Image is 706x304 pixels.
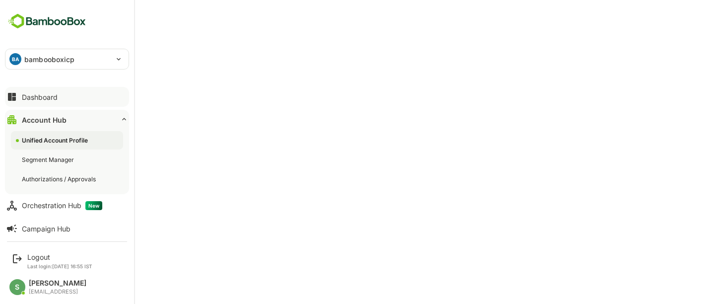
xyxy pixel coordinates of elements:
[5,49,129,69] div: BAbambooboxicp
[5,12,89,31] img: BambooboxFullLogoMark.5f36c76dfaba33ec1ec1367b70bb1252.svg
[85,201,102,210] span: New
[29,289,86,295] div: [EMAIL_ADDRESS]
[24,54,75,65] p: bambooboxicp
[5,110,129,130] button: Account Hub
[27,263,92,269] p: Last login: [DATE] 16:55 IST
[5,219,129,238] button: Campaign Hub
[22,136,90,145] div: Unified Account Profile
[22,225,71,233] div: Campaign Hub
[9,279,25,295] div: S
[22,201,102,210] div: Orchestration Hub
[29,279,86,288] div: [PERSON_NAME]
[22,116,67,124] div: Account Hub
[22,155,76,164] div: Segment Manager
[22,175,98,183] div: Authorizations / Approvals
[5,87,129,107] button: Dashboard
[5,196,129,216] button: Orchestration HubNew
[27,253,92,261] div: Logout
[9,53,21,65] div: BA
[22,93,58,101] div: Dashboard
